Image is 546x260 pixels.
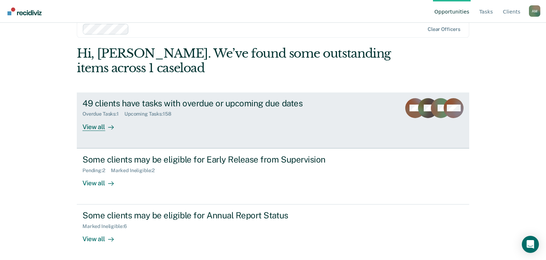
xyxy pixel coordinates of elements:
button: Profile dropdown button [529,5,540,17]
div: View all [82,229,122,243]
div: View all [82,117,122,131]
div: A M [529,5,540,17]
div: Pending : 2 [82,168,111,174]
div: Some clients may be eligible for Annual Report Status [82,210,332,221]
a: 49 clients have tasks with overdue or upcoming due datesOverdue Tasks:1Upcoming Tasks:158View all [77,92,469,148]
div: Clear officers [428,26,460,32]
div: Marked Ineligible : 6 [82,223,132,229]
div: Marked Ineligible : 2 [111,168,160,174]
div: Some clients may be eligible for Early Release from Supervision [82,154,332,165]
div: Overdue Tasks : 1 [82,111,124,117]
div: Upcoming Tasks : 158 [124,111,177,117]
div: Open Intercom Messenger [522,236,539,253]
div: Hi, [PERSON_NAME]. We’ve found some outstanding items across 1 caseload [77,46,391,75]
div: View all [82,173,122,187]
div: 49 clients have tasks with overdue or upcoming due dates [82,98,332,108]
a: Some clients may be eligible for Early Release from SupervisionPending:2Marked Ineligible:2View all [77,148,469,205]
img: Recidiviz [7,7,42,15]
